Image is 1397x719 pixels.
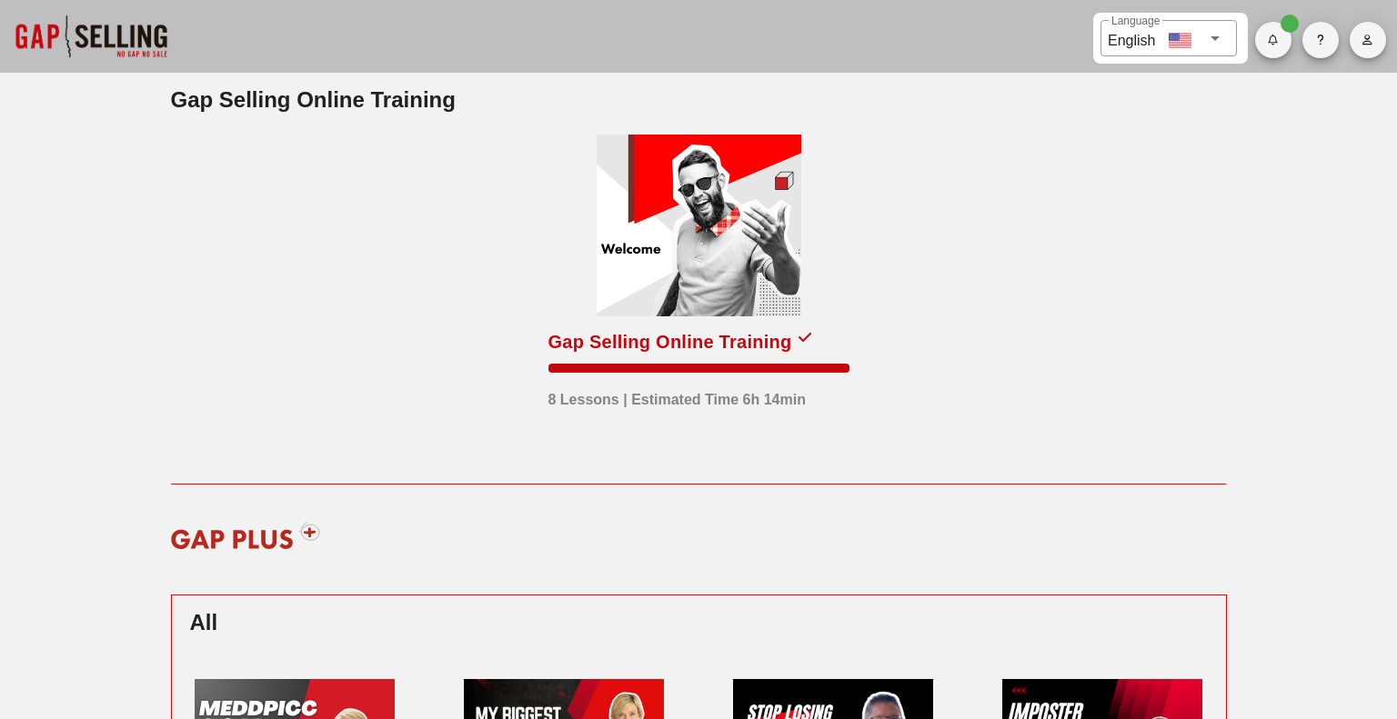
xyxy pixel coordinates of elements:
h2: All [190,606,1208,639]
label: Language [1111,15,1160,28]
div: Gap Selling Online Training [548,327,792,356]
img: gap-plus-logo-red.svg [159,508,333,563]
div: 8 Lessons | Estimated Time 6h 14min [548,380,806,411]
div: English [1108,25,1155,52]
div: LanguageEnglish [1101,20,1237,56]
span: Badge [1281,15,1299,33]
h2: Gap Selling Online Training [171,84,1227,116]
